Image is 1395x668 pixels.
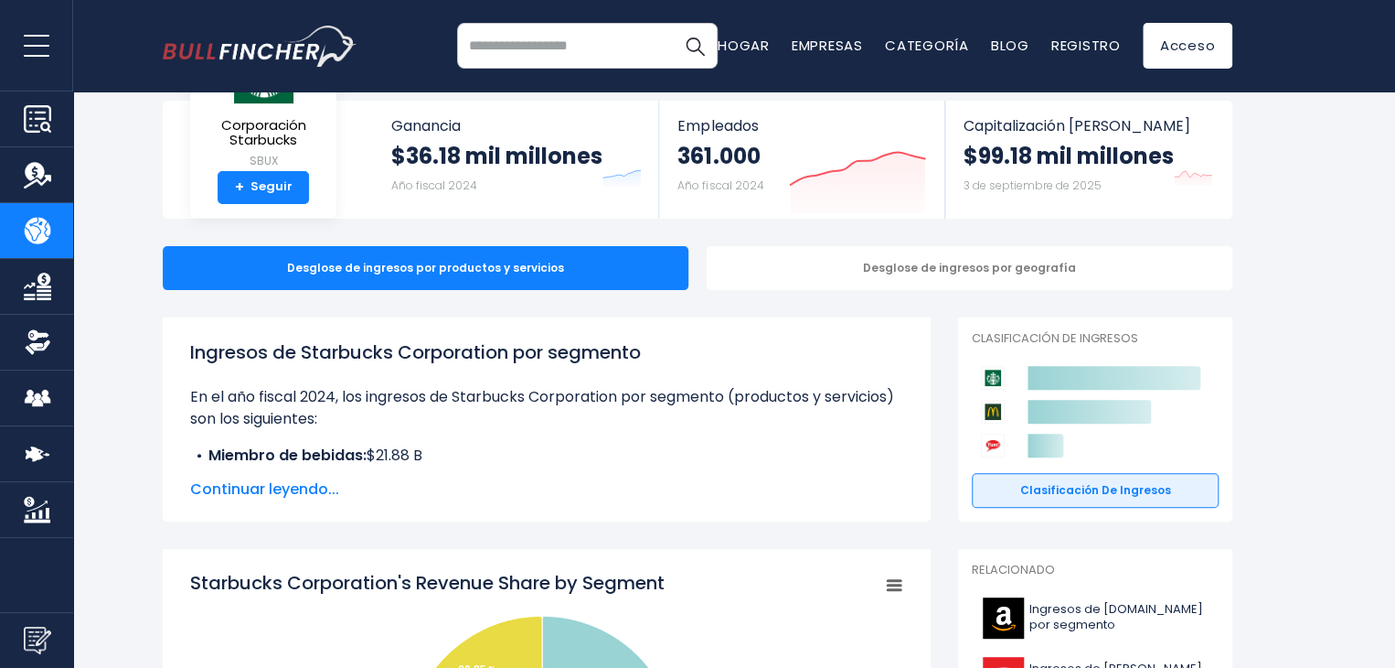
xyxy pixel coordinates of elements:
font: Ganancia [391,115,461,136]
button: Buscar [672,23,718,69]
a: Registro [1051,36,1121,55]
img: Logotipo de AMZN [983,598,1024,639]
a: Acceso [1143,23,1233,69]
a: +Seguir [218,171,309,204]
font: Clasificación de ingresos [972,329,1138,347]
font: Año fiscal 2024 [677,178,763,193]
font: Seguir [250,178,293,195]
font: Relacionado [972,561,1055,578]
font: Desglose de ingresos por geografía [863,260,1076,275]
img: Propiedad [24,329,51,356]
a: Ganancia $36.18 mil millones Año fiscal 2024 [373,101,659,219]
font: Ingresos de [DOMAIN_NAME] por segmento [1029,600,1203,633]
font: $36.18 mil millones [391,141,602,171]
font: Empleados [677,115,758,136]
font: Corporación Starbucks [221,115,306,150]
a: Empleados 361.000 Año fiscal 2024 [659,101,943,219]
a: Hogar [718,36,770,55]
font: + [235,177,244,198]
a: Empresas [792,36,863,55]
font: Año fiscal 2024 [391,178,477,193]
a: Categoría [885,36,969,55]
font: $99.18 mil millones [964,141,1174,171]
font: Miembro de bebidas: [208,445,367,466]
font: SBUX [250,153,278,168]
a: Ir a la página de inicio [163,26,357,67]
font: Continuar leyendo... [190,479,339,500]
font: $21.88 B [367,445,422,466]
font: Clasificación de ingresos [1020,482,1171,498]
img: Logotipo de la competencia de McDonald's Corporation [981,400,1005,424]
a: Clasificación de ingresos [972,473,1219,508]
font: En el año fiscal 2024, los ingresos de Starbucks Corporation por segmento (productos y servicios)... [190,386,894,429]
a: Capitalización [PERSON_NAME] $99.18 mil millones 3 de septiembre de 2025 [945,101,1230,219]
a: Corporación Starbucks SBUX [204,42,323,171]
a: Blog [991,36,1029,55]
img: Logotipo de la competencia de Yum! Brands [981,434,1005,458]
font: Ingresos de Starbucks Corporation por segmento [190,339,641,365]
a: Ingresos de [DOMAIN_NAME] por segmento [972,593,1219,643]
font: Capitalización [PERSON_NAME] [964,115,1190,136]
font: 361.000 [677,141,760,171]
tspan: Starbucks Corporation's Revenue Share by Segment [190,570,665,596]
font: 3 de septiembre de 2025 [964,178,1102,193]
font: Desglose de ingresos por productos y servicios [287,260,564,275]
font: Acceso [1160,36,1216,55]
img: Logotipo de la competencia de Starbucks Corporation [981,366,1005,390]
img: logotipo del camachuelo [163,26,357,67]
